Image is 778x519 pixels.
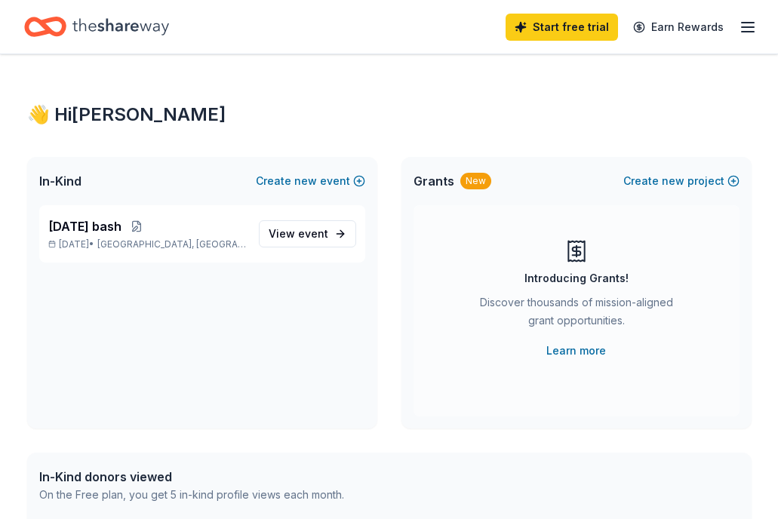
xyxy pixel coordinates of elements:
[269,225,328,243] span: View
[623,172,740,190] button: Createnewproject
[259,220,356,247] a: View event
[27,103,752,127] div: 👋 Hi [PERSON_NAME]
[39,486,344,504] div: On the Free plan, you get 5 in-kind profile views each month.
[48,238,247,250] p: [DATE] •
[39,468,344,486] div: In-Kind donors viewed
[460,173,491,189] div: New
[298,227,328,240] span: event
[506,14,618,41] a: Start free trial
[624,14,733,41] a: Earn Rewards
[256,172,365,190] button: Createnewevent
[24,9,169,45] a: Home
[294,172,317,190] span: new
[48,217,121,235] span: [DATE] bash
[474,293,679,336] div: Discover thousands of mission-aligned grant opportunities.
[524,269,629,287] div: Introducing Grants!
[97,238,246,250] span: [GEOGRAPHIC_DATA], [GEOGRAPHIC_DATA]
[662,172,684,190] span: new
[546,342,606,360] a: Learn more
[39,172,81,190] span: In-Kind
[414,172,454,190] span: Grants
